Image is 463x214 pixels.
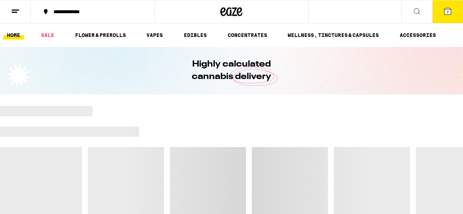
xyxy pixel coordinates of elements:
[396,31,440,40] a: ACCESSORIES
[180,31,210,40] a: EDIBLES
[3,31,24,40] a: HOME
[284,31,382,40] a: WELLNESS, TINCTURES & CAPSULES
[37,31,58,40] a: SALE
[432,0,463,23] button: 7
[171,58,292,83] h1: Highly calculated cannabis delivery
[143,31,167,40] a: VAPES
[71,31,130,40] a: FLOWER & PREROLLS
[224,31,271,40] a: CONCENTRATES
[447,10,449,14] span: 7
